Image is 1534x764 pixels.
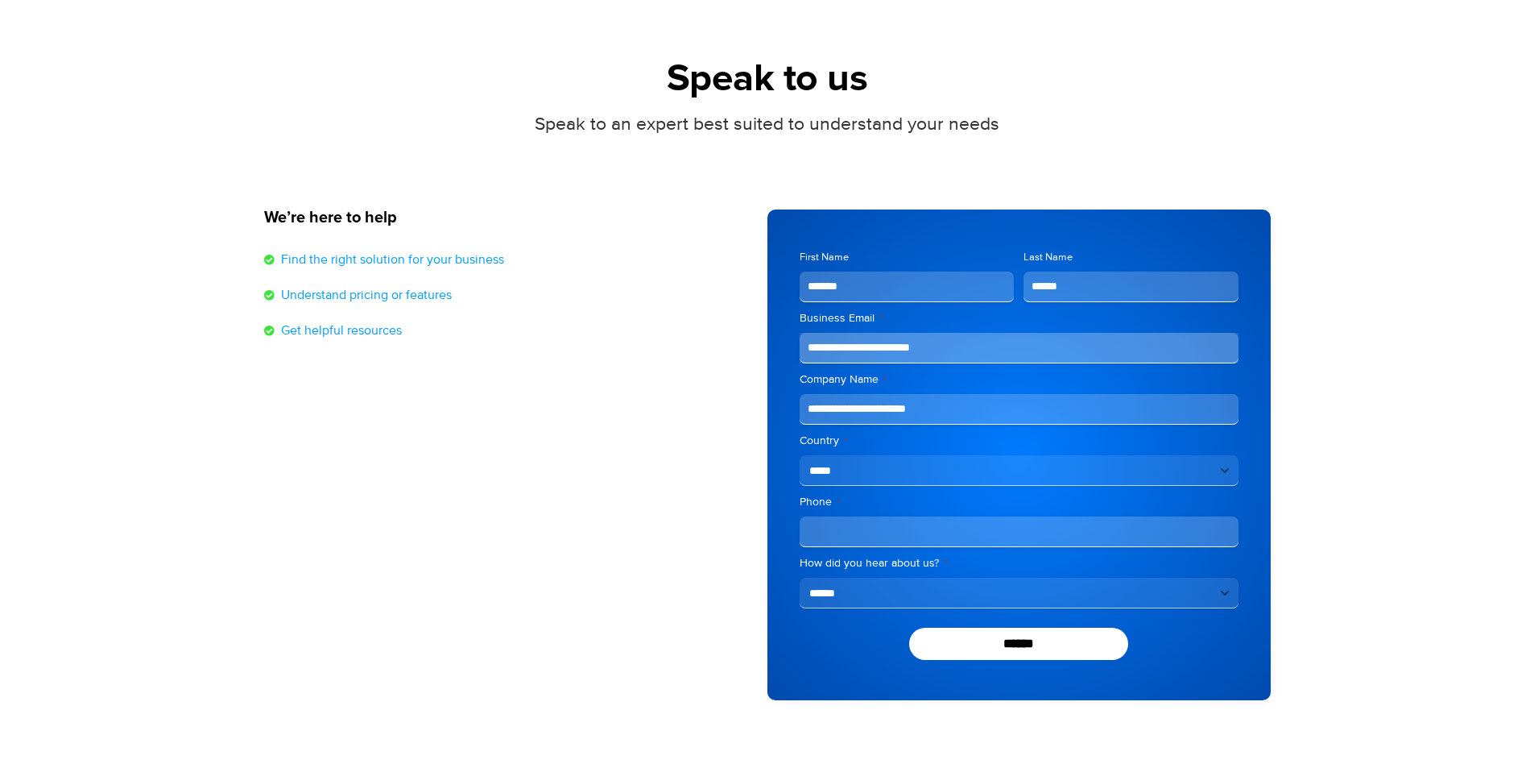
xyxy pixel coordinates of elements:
[800,250,1015,265] label: First Name
[800,372,1238,388] label: Company Name
[277,250,504,269] span: Find the right solution for your business
[535,113,999,135] span: Speak to an expert best suited to understand your needs
[800,555,1238,571] label: How did you hear about us?
[277,321,402,340] span: Get helpful resources
[264,57,1271,102] h1: Speak to us
[800,433,1238,449] label: Country
[800,310,1238,326] label: Business Email
[277,285,452,305] span: Understand pricing or features
[264,210,751,226] h5: We’re here to help
[800,494,1238,510] label: Phone
[1023,250,1238,265] label: Last Name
